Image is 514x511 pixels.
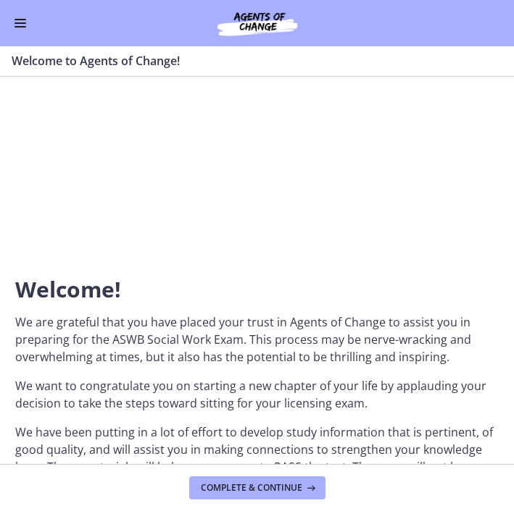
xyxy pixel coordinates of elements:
p: We are grateful that you have placed your trust in Agents of Change to assist you in preparing fo... [15,313,500,366]
span: Welcome! [15,274,121,304]
h3: Welcome to Agents of Change! [12,52,485,69]
p: We have been putting in a lot of effort to develop study information that is pertinent, of good q... [15,423,500,510]
span: Complete & continue [201,482,302,494]
button: Complete & continue [189,476,326,499]
img: Agents of Change [185,9,330,38]
p: We want to congratulate you on starting a new chapter of your life by applauding your decision to... [15,377,500,412]
button: Enable menu [12,14,29,32]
